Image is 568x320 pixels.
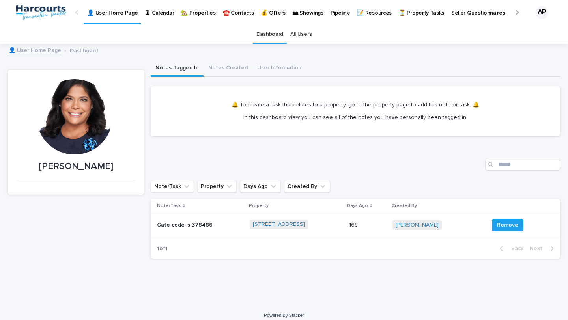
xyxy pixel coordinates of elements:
a: [STREET_ADDRESS] [253,221,305,228]
p: Gate code is 378486 [157,222,243,229]
a: 👤 User Home Page [9,45,61,54]
button: Created By [284,180,330,193]
button: User Information [252,60,306,77]
span: Next [530,246,547,251]
span: Back [506,246,523,251]
p: [PERSON_NAME] [17,161,135,172]
button: Notes Tagged In [151,60,204,77]
button: Next [527,245,560,252]
button: Note/Task [151,180,194,193]
p: 1 of 1 [151,239,174,259]
p: 🔔 To create a task that relates to a property, go to the property page to add this note or task. 🔔 [232,101,479,108]
p: Property [249,201,269,210]
div: AP [536,6,548,19]
p: Days Ago [347,201,368,210]
a: Dashboard [256,25,283,44]
input: Search [485,158,560,171]
button: Days Ago [240,180,281,193]
p: Note/Task [157,201,181,210]
p: Dashboard [70,46,98,54]
button: Notes Created [204,60,252,77]
p: -168 [348,220,359,229]
tr: Gate code is 378486[STREET_ADDRESS] -168-168 [PERSON_NAME] Remove [151,213,560,237]
a: All Users [290,25,312,44]
a: [PERSON_NAME] [396,222,439,229]
a: Powered By Stacker [264,313,304,318]
button: Back [493,245,527,252]
button: Remove [492,219,523,231]
button: Property [197,180,237,193]
img: aRr5UT5PQeWb03tlxx4P [16,5,67,20]
p: Created By [392,201,417,210]
p: In this dashboard view you can see all of the notes you have personally been tagged in. [232,114,479,121]
span: Remove [497,221,518,229]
